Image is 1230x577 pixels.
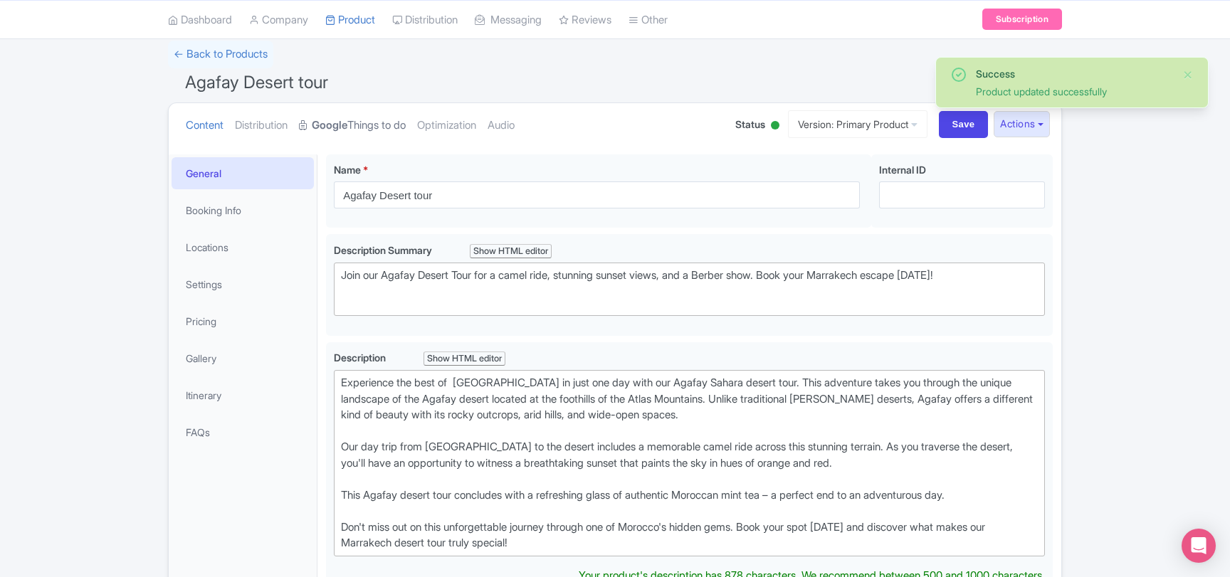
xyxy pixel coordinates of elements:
div: Success [976,66,1171,81]
a: Optimization [417,103,476,148]
div: Experience the best of [GEOGRAPHIC_DATA] in just one day with our Agafay Sahara desert tour. This... [341,375,1038,551]
div: Product updated successfully [976,84,1171,99]
span: Internal ID [879,164,926,176]
button: Close [1182,66,1194,83]
a: Subscription [982,9,1062,30]
div: Show HTML editor [470,244,552,259]
a: Itinerary [172,379,314,411]
a: FAQs [172,416,314,448]
a: Booking Info [172,194,314,226]
a: ← Back to Products [168,41,273,68]
span: Description [334,351,388,364]
strong: Google [312,117,347,134]
div: Open Intercom Messenger [1182,529,1216,563]
span: Description Summary [334,244,434,256]
a: Version: Primary Product [788,110,927,138]
a: General [172,157,314,189]
a: Settings [172,268,314,300]
div: Active [768,115,782,137]
a: Distribution [235,103,288,148]
a: Content [186,103,224,148]
div: Show HTML editor [424,351,505,366]
span: Agafay Desert tour [185,72,328,92]
a: Audio [488,103,515,148]
a: Locations [172,231,314,263]
a: Gallery [172,342,314,374]
div: Join our Agafay Desert Tour for a camel ride, stunning sunset views, and a Berber show. Book your... [341,268,1038,300]
span: Status [735,117,765,132]
a: GoogleThings to do [299,103,406,148]
button: Actions [994,111,1050,137]
a: Pricing [172,305,314,337]
span: Name [334,164,361,176]
input: Save [939,111,989,138]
